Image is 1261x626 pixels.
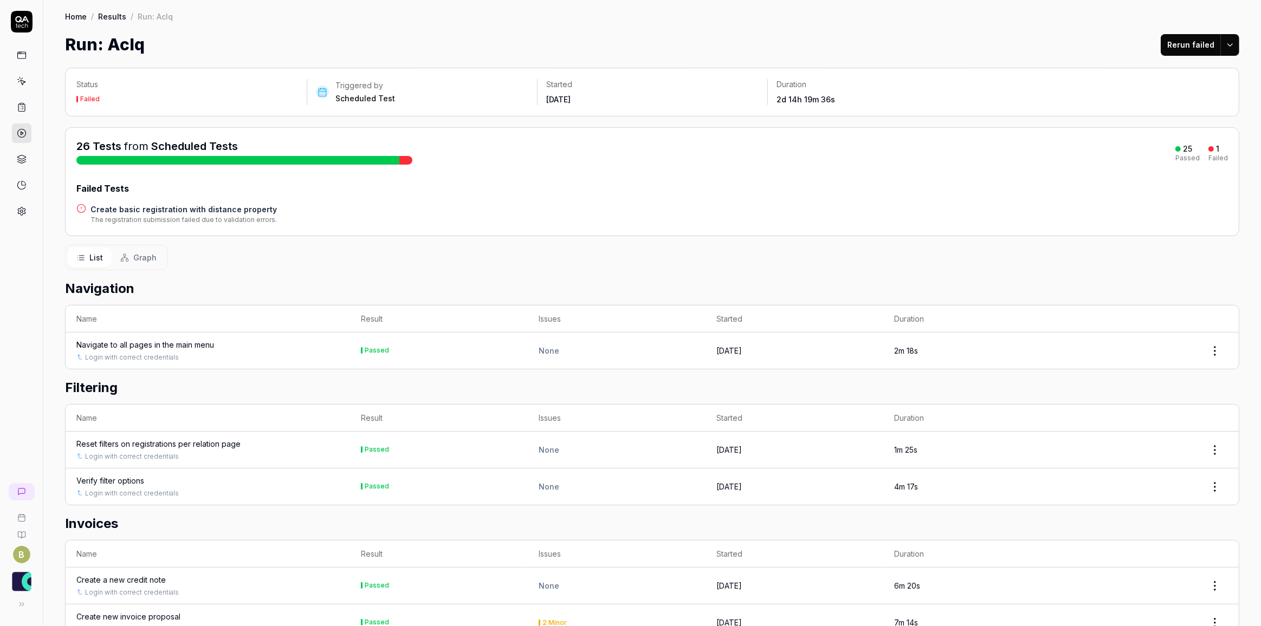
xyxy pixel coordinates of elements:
[65,514,1239,533] h2: Invoices
[1183,144,1192,154] div: 25
[716,445,742,454] time: [DATE]
[539,444,695,455] div: None
[894,581,920,590] time: 6m 20s
[65,378,1239,397] h2: Filtering
[777,95,835,104] time: 2d 14h 19m 36s
[539,345,695,356] div: None
[528,405,706,432] th: Issues
[546,79,759,90] p: Started
[365,347,389,354] div: Passed
[89,252,103,263] span: List
[716,581,742,590] time: [DATE]
[76,140,121,153] span: 26 Tests
[894,482,918,491] time: 4m 17s
[777,79,989,90] p: Duration
[350,305,528,332] th: Result
[12,572,31,591] img: AdminPulse - 0475.384.429 Logo
[365,483,389,490] div: Passed
[131,11,133,22] div: /
[4,522,38,539] a: Documentation
[133,252,157,263] span: Graph
[76,438,241,449] a: Reset filters on registrations per relation page
[365,446,389,453] div: Passed
[528,540,706,568] th: Issues
[706,305,883,332] th: Started
[98,11,126,22] a: Results
[706,540,883,568] th: Started
[76,611,180,622] a: Create new invoice proposal
[85,588,179,597] a: Login with correct credentials
[1161,34,1221,56] button: Rerun failed
[335,80,395,91] div: Triggered by
[528,305,706,332] th: Issues
[542,620,567,626] div: 2 Minor
[65,279,1239,298] h2: Navigation
[13,546,30,563] button: B
[716,482,742,491] time: [DATE]
[1208,155,1228,161] div: Failed
[4,563,38,594] button: AdminPulse - 0475.384.429 Logo
[335,93,395,104] div: Scheduled Test
[90,215,277,225] div: The registration submission failed due to validation errors.
[716,346,742,355] time: [DATE]
[539,580,695,591] div: None
[85,452,179,461] a: Login with correct credentials
[350,405,528,432] th: Result
[883,405,1061,432] th: Duration
[66,305,350,332] th: Name
[85,353,179,362] a: Login with correct credentials
[9,483,35,500] a: New conversation
[539,481,695,492] div: None
[4,505,38,522] a: Book a call with us
[90,204,277,215] a: Create basic registration with distance property
[66,405,350,432] th: Name
[80,96,100,102] div: Failed
[91,11,94,22] div: /
[76,475,144,486] a: Verify filter options
[124,140,148,153] span: from
[85,488,179,498] a: Login with correct credentials
[883,305,1061,332] th: Duration
[894,346,918,355] time: 2m 18s
[76,182,1228,195] div: Failed Tests
[1216,144,1219,154] div: 1
[112,247,165,268] button: Graph
[546,95,571,104] time: [DATE]
[68,247,112,268] button: List
[883,540,1061,568] th: Duration
[76,574,166,585] a: Create a new credit note
[76,339,214,350] a: Navigate to all pages in the main menu
[365,619,389,625] div: Passed
[894,445,917,454] time: 1m 25s
[138,11,173,22] div: Run: AcIq
[350,540,528,568] th: Result
[365,582,389,589] div: Passed
[76,79,298,90] p: Status
[65,11,87,22] a: Home
[66,540,350,568] th: Name
[65,32,145,57] h1: Run: AcIq
[151,140,238,153] a: Scheduled Tests
[706,405,883,432] th: Started
[1175,155,1200,161] div: Passed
